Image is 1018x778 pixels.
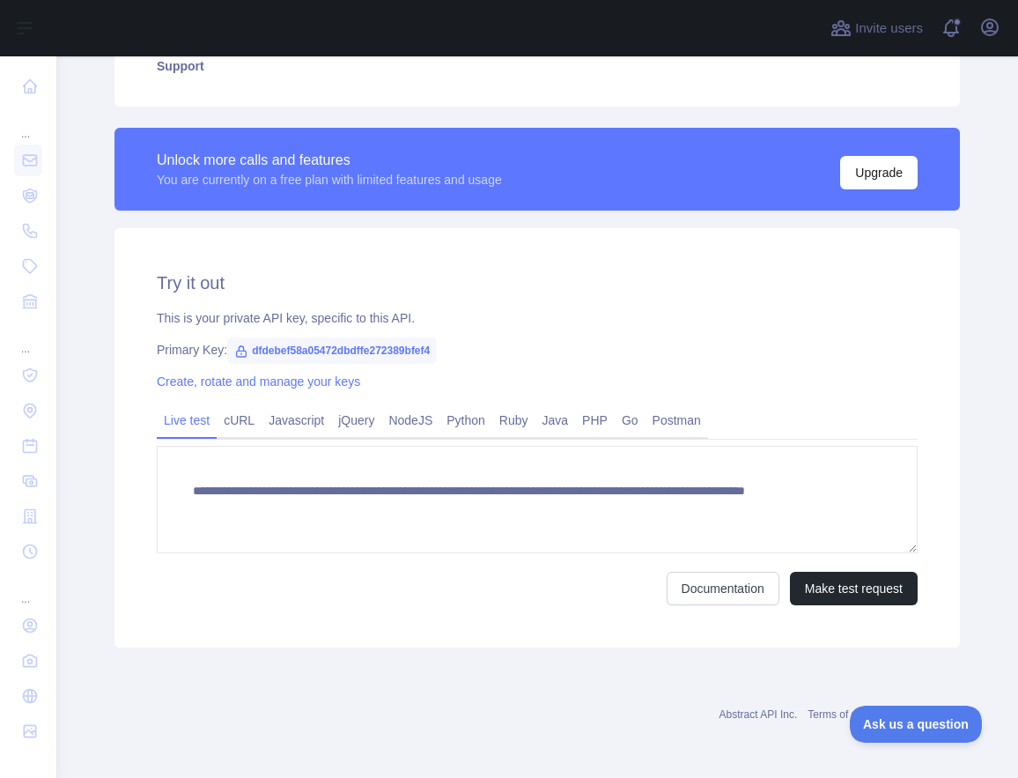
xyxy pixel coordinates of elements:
div: ... [14,106,42,141]
button: Make test request [790,572,918,605]
button: Invite users [827,14,926,42]
a: Create, rotate and manage your keys [157,374,360,389]
a: Postman [645,406,708,434]
div: Primary Key: [157,341,918,359]
a: Ruby [492,406,535,434]
a: Terms of service [808,708,884,721]
span: Invite users [855,19,923,39]
a: cURL [217,406,262,434]
a: PHP [575,406,615,434]
a: Javascript [262,406,331,434]
a: Java [535,406,576,434]
div: ... [14,571,42,606]
a: Documentation [667,572,779,605]
a: Go [615,406,645,434]
div: You are currently on a free plan with limited features and usage [157,171,502,189]
a: NodeJS [381,406,439,434]
a: Abstract API Inc. [719,708,798,721]
a: Python [439,406,492,434]
div: This is your private API key, specific to this API. [157,309,918,327]
h2: Try it out [157,270,918,295]
a: Live test [157,406,217,434]
iframe: Toggle Customer Support [850,706,983,743]
a: Support [136,47,939,85]
a: jQuery [331,406,381,434]
div: ... [14,321,42,356]
button: Upgrade [840,156,918,189]
div: Unlock more calls and features [157,150,502,171]
span: dfdebef58a05472dbdffe272389bfef4 [227,337,437,364]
